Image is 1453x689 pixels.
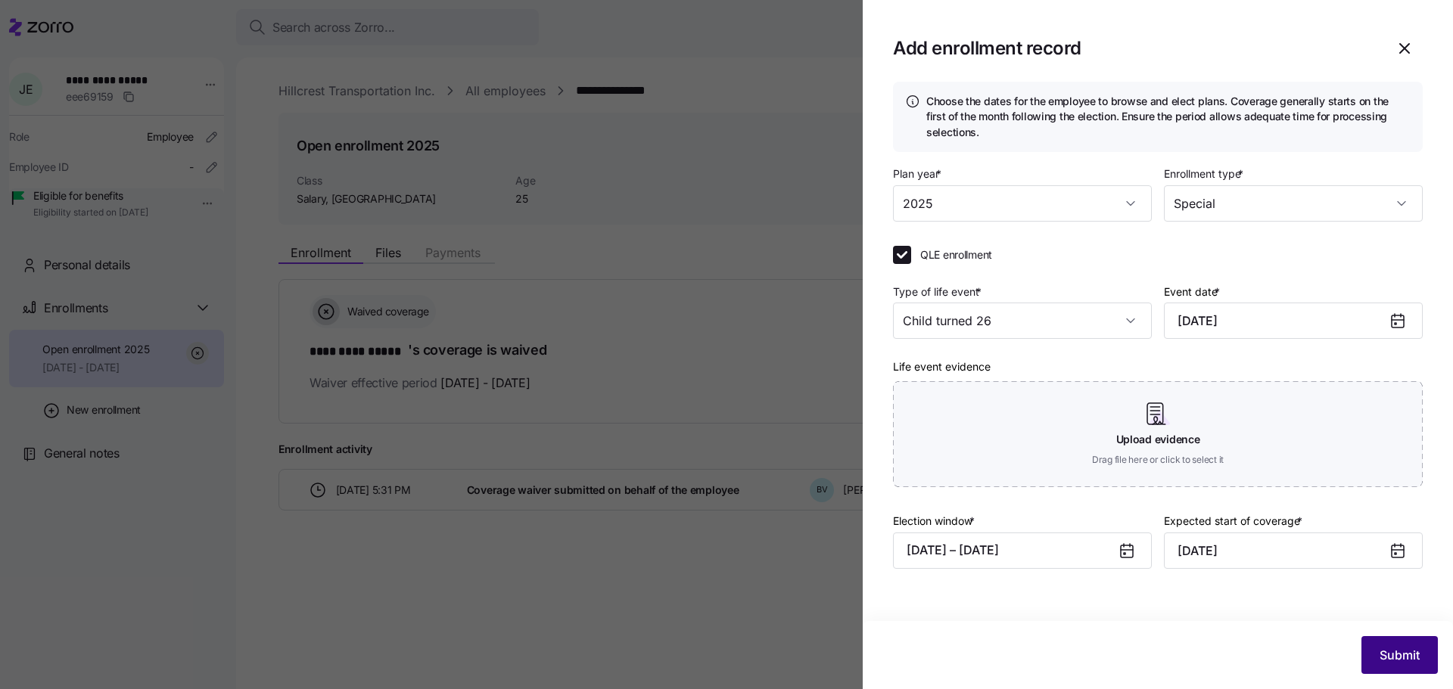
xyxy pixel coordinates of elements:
[1164,303,1423,339] input: Select date
[893,513,978,529] label: Election window
[1164,513,1305,529] label: Expected start of coverage
[926,94,1411,140] h4: Choose the dates for the employee to browse and elect plans. Coverage generally starts on the fir...
[1164,284,1223,300] label: Event date
[920,247,992,262] span: QLE enrollment
[893,358,991,375] label: Life event evidence
[1164,166,1246,182] label: Enrollment type
[1380,646,1420,664] span: Submit
[893,303,1152,339] input: Select life event
[893,166,944,182] label: Plan year
[1164,185,1423,222] input: Enrollment type
[893,532,1152,569] button: [DATE] – [DATE]
[1361,636,1438,674] button: Submit
[1164,532,1423,569] input: MM/DD/YYYY
[893,284,985,300] label: Type of life event
[893,36,1374,60] h1: Add enrollment record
